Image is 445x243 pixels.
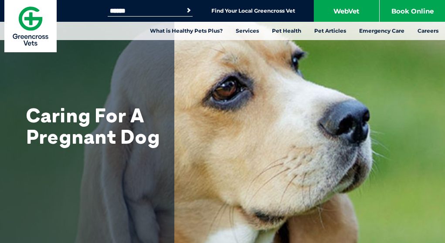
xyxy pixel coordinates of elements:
[411,22,445,40] a: Careers
[229,22,265,40] a: Services
[265,22,308,40] a: Pet Health
[26,105,166,147] h1: Caring For A Pregnant Dog
[184,6,193,15] button: Search
[211,7,295,14] a: Find Your Local Greencross Vet
[353,22,411,40] a: Emergency Care
[308,22,353,40] a: Pet Articles
[143,22,229,40] a: What is Healthy Pets Plus?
